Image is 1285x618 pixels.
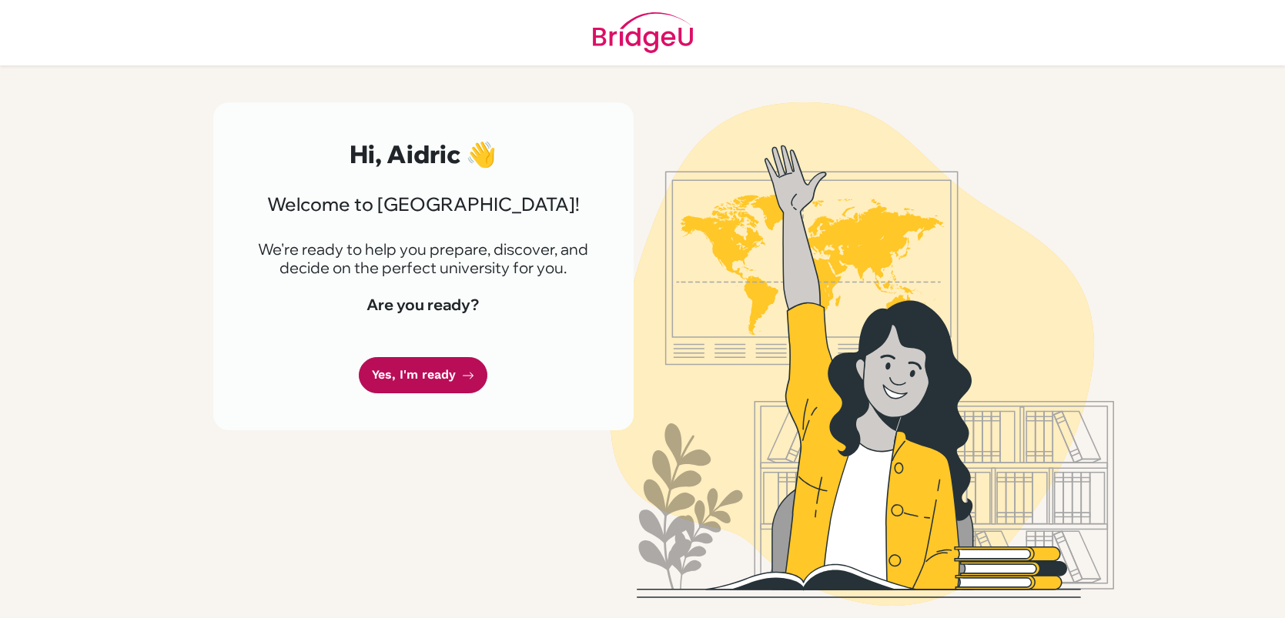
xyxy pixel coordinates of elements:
[250,296,597,314] h4: Are you ready?
[359,357,487,393] a: Yes, I'm ready
[250,240,597,277] p: We're ready to help you prepare, discover, and decide on the perfect university for you.
[250,193,597,215] h3: Welcome to [GEOGRAPHIC_DATA]!
[250,139,597,169] h2: Hi, Aidric 👋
